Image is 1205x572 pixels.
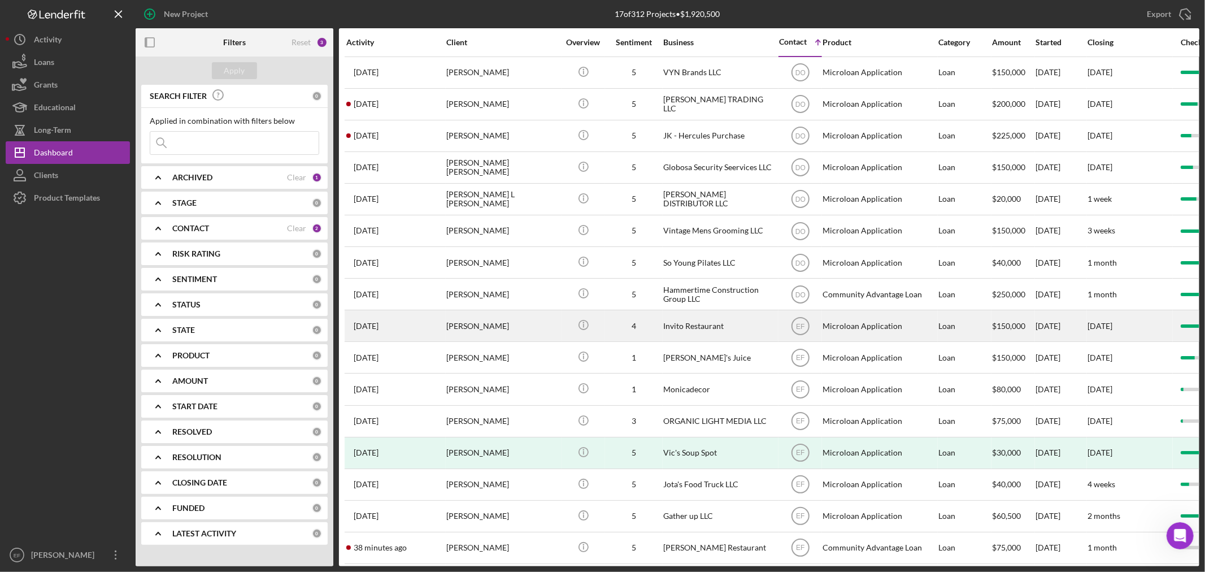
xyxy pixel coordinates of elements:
[312,478,322,488] div: 0
[938,501,991,531] div: Loan
[6,119,130,141] button: Long-Term
[75,125,208,136] div: his DOB is [DEMOGRAPHIC_DATA]
[1087,67,1112,77] time: [DATE]
[150,116,319,125] div: Applied in combination with filters below
[172,376,208,385] b: AMOUNT
[796,418,804,426] text: EF
[796,481,804,489] text: EF
[992,470,1034,500] div: $40,000
[1087,194,1112,203] time: 1 week
[312,452,322,462] div: 0
[446,501,559,531] div: [PERSON_NAME]
[1036,121,1086,151] div: [DATE]
[823,121,936,151] div: Microloan Application
[1087,416,1112,426] time: [DATE]
[606,163,662,172] div: 5
[6,28,130,51] button: Activity
[823,89,936,119] div: Microloan Application
[992,438,1034,468] div: $30,000
[172,504,205,513] b: FUNDED
[795,164,806,172] text: DO
[992,153,1034,183] div: $150,000
[34,51,54,76] div: Loans
[1087,131,1112,140] time: [DATE]
[354,290,379,299] time: 2025-08-19 16:42
[992,184,1034,214] div: $20,000
[823,184,936,214] div: Microloan Application
[938,311,991,341] div: Loan
[312,350,322,361] div: 0
[66,118,217,143] div: his DOB is [DEMOGRAPHIC_DATA]
[446,343,559,372] div: [PERSON_NAME]
[312,249,322,259] div: 0
[6,141,130,164] button: Dashboard
[992,311,1034,341] div: $150,000
[6,187,130,209] button: Product Templates
[992,343,1034,372] div: $150,000
[938,406,991,436] div: Loan
[172,427,212,436] b: RESOLVED
[823,38,936,47] div: Product
[41,255,217,291] div: ok ill have him go in and complete it now.
[6,164,130,187] button: Clients
[663,470,776,500] div: Jota's Food Truck LLC
[50,77,208,111] div: Select a date after [[DATE]] and before [[DATE]]
[354,353,379,362] time: 2025-05-15 23:01
[823,406,936,436] div: Microloan Application
[992,248,1034,278] div: $40,000
[663,153,776,183] div: Globosa Security Seervices LLC
[50,18,208,62] div: Co borrower for Gather up cannot submit credit authorization as his DOB is coming up before [DEMO...
[823,343,936,372] div: Microloan Application
[312,503,322,513] div: 0
[9,152,185,199] div: I see, can you please send me the email address for the project so I can look it up?
[172,173,212,182] b: ARCHIVED
[354,448,379,457] time: 2025-07-28 20:23
[606,512,662,521] div: 5
[992,406,1034,436] div: $75,000
[41,71,217,118] div: Select a date after [[DATE]] and before [[DATE]]
[34,96,76,122] div: Educational
[823,248,936,278] div: Microloan Application
[354,194,379,203] time: 2025-07-01 21:06
[14,552,20,558] text: EF
[663,248,776,278] div: So Young Pilates LLC
[6,96,130,119] button: Educational
[446,153,559,183] div: [PERSON_NAME] [PERSON_NAME]
[55,14,136,25] p: Active in the last 15m
[18,370,27,379] button: Emoji picker
[606,448,662,457] div: 5
[606,99,662,109] div: 5
[1036,248,1086,278] div: [DATE]
[354,131,379,140] time: 2025-06-19 14:26
[992,533,1034,563] div: $75,000
[446,121,559,151] div: [PERSON_NAME]
[938,533,991,563] div: Loan
[796,544,804,552] text: EF
[663,216,776,246] div: Vintage Mens Grooming LLC
[795,196,806,203] text: DO
[606,290,662,299] div: 5
[292,38,311,47] div: Reset
[55,6,128,14] h1: [PERSON_NAME]
[938,374,991,404] div: Loan
[938,153,991,183] div: Loan
[1036,374,1086,404] div: [DATE]
[938,89,991,119] div: Loan
[823,501,936,531] div: Microloan Application
[346,38,445,47] div: Activity
[1036,216,1086,246] div: [DATE]
[992,216,1034,246] div: $150,000
[6,51,130,73] a: Loans
[606,385,662,394] div: 1
[1036,58,1086,88] div: [DATE]
[312,300,322,310] div: 0
[446,533,559,563] div: [PERSON_NAME]
[606,38,662,47] div: Sentiment
[446,248,559,278] div: [PERSON_NAME]
[172,198,197,207] b: STAGE
[172,326,195,335] b: STATE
